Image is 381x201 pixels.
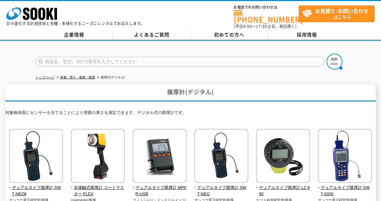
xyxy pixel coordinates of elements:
img: btn_search.png [327,54,342,70]
img: デュアルタイプ膜厚計 SWT-NEOⅡ [9,129,63,184]
span: 非接触式膜厚計 コートマスター FLEX [71,184,125,198]
strong: お見積り･お問い合わせ [315,7,368,15]
a: デュアルタイプ膜厚計 LZ-990 [256,178,310,198]
a: お見積り･お問い合わせはこちら [299,5,375,22]
a: 探傷・厚さ・膜厚・硬度 [60,76,95,79]
img: デュアルタイプ膜厚計 LZ-990 [256,129,310,184]
span: デュアルタイプ膜厚計 SWT-NEO [194,184,249,198]
input: 商品名、型式、NETIS番号を入力してください [35,57,325,66]
a: デュアルタイプ膜厚計 SWT-NEO [194,178,249,198]
span: デュアルタイプ膜厚計 LZ-990 [256,184,310,198]
a: デュアルタイプ膜厚計 MP0R-USB [133,178,187,198]
img: デュアルタイプ膜厚計 SWT-NEO [194,129,248,184]
a: 採用情報 [268,30,346,40]
a: 初めての方へ [191,30,268,40]
img: デュアルタイプ膜厚計 SWT-9200 [318,129,372,184]
li: 膜厚計(デジタル) [96,74,125,81]
a: 企業情報 [35,30,113,40]
img: 非接触式膜厚計 コートマスター FLEX [71,129,125,184]
span: はこちら [302,6,374,22]
h1: 膜厚計(デジタル) [5,84,376,102]
span: デュアルタイプ膜厚計 SWT-NEOⅡ [9,184,63,198]
a: [PHONE_NUMBER] [234,10,299,23]
a: よくあるご質問 [113,30,191,40]
a: デュアルタイプ膜厚計 SWT-NEOⅡ [9,178,63,198]
p: 対象物表面にセンサーを当てることにより塗膜の厚さを測定できます。デジタル式の膜厚計です。 [5,110,376,119]
span: 初めての方へ [214,31,244,38]
p: 日々進化する計測技術と多種・多様化するニーズにレンタルでお応えします。 [6,22,145,25]
img: デュアルタイプ膜厚計 MP0R-USB [133,129,187,184]
a: 非接触式膜厚計 コートマスター FLEX [71,178,125,198]
span: お電話でのお問い合わせは [234,5,299,9]
span: デュアルタイプ膜厚計 SWT-9200 [318,184,372,198]
a: トップページ [35,76,54,79]
span: 17:30 [256,23,267,29]
a: デュアルタイプ膜厚計 SWT-9200 [318,178,372,198]
span: (平日 ～ 土日、祝日除く) [234,23,296,29]
span: 8:50 [243,23,252,29]
span: デュアルタイプ膜厚計 MP0R-USB [133,184,187,198]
